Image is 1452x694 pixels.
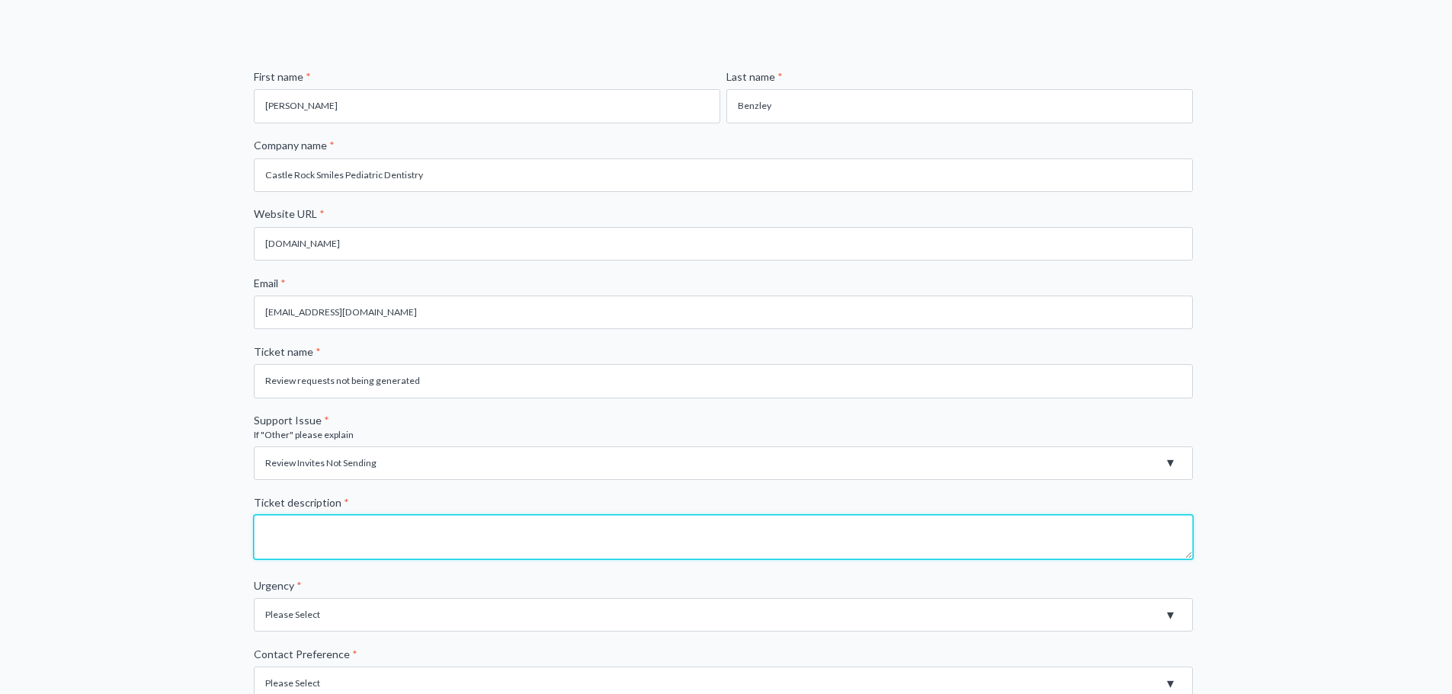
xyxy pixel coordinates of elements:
span: Urgency [254,579,294,592]
legend: If "Other" please explain [254,428,1199,441]
span: Support Issue [254,414,322,427]
span: Company name [254,139,327,152]
span: Contact Preference [254,648,350,660]
span: Email [254,277,278,289]
span: Last name [726,70,775,83]
span: Website URL [254,207,317,220]
span: Ticket description [254,496,341,509]
span: Ticket name [254,345,313,358]
span: First name [254,70,303,83]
